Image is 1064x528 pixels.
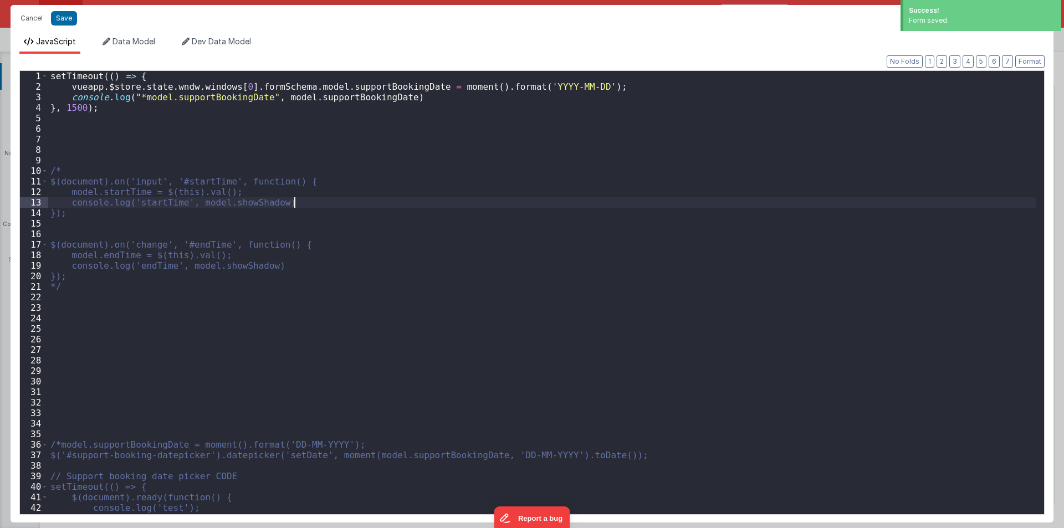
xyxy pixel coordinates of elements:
button: 4 [963,55,974,68]
div: 2 [20,81,48,92]
button: 7 [1002,55,1013,68]
div: 36 [20,439,48,450]
div: 18 [20,250,48,260]
div: 1 [20,71,48,81]
div: 40 [20,481,48,492]
div: 34 [20,418,48,429]
button: Cancel [15,11,48,26]
div: 5 [20,113,48,124]
div: 37 [20,450,48,460]
button: 1 [925,55,934,68]
div: Success! [909,6,1056,16]
button: Save [51,11,77,25]
button: Format [1015,55,1045,68]
div: 41 [20,492,48,503]
button: 2 [937,55,947,68]
div: 28 [20,355,48,366]
div: 32 [20,397,48,408]
div: 29 [20,366,48,376]
div: 19 [20,260,48,271]
div: 31 [20,387,48,397]
div: 22 [20,292,48,303]
div: 14 [20,208,48,218]
div: 23 [20,303,48,313]
div: 20 [20,271,48,281]
div: 24 [20,313,48,324]
div: 27 [20,345,48,355]
div: 15 [20,218,48,229]
div: 42 [20,503,48,513]
div: 30 [20,376,48,387]
div: 7 [20,134,48,145]
div: 35 [20,429,48,439]
button: 6 [989,55,1000,68]
div: 4 [20,102,48,113]
div: 26 [20,334,48,345]
div: 11 [20,176,48,187]
div: 9 [20,155,48,166]
div: 39 [20,471,48,481]
div: 38 [20,460,48,471]
div: 8 [20,145,48,155]
div: 16 [20,229,48,239]
div: 21 [20,281,48,292]
div: Form saved. [909,16,1056,25]
button: 5 [976,55,986,68]
button: 3 [949,55,960,68]
div: 13 [20,197,48,208]
div: 17 [20,239,48,250]
span: JavaScript [36,37,76,46]
span: Dev Data Model [192,37,251,46]
div: 12 [20,187,48,197]
div: 10 [20,166,48,176]
div: 33 [20,408,48,418]
div: 3 [20,92,48,102]
div: 43 [20,513,48,524]
div: 25 [20,324,48,334]
div: 6 [20,124,48,134]
button: No Folds [887,55,923,68]
span: Data Model [112,37,155,46]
